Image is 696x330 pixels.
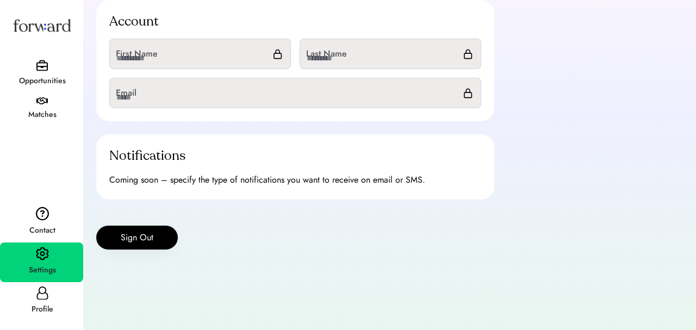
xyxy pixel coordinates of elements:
[464,49,473,59] img: lock.svg
[1,303,83,316] div: Profile
[11,9,73,42] img: Forward logo
[109,173,425,186] div: Coming soon – specify the type of notifications you want to receive on email or SMS.
[1,264,83,277] div: Settings
[1,108,83,121] div: Matches
[274,49,282,59] img: lock.svg
[1,224,83,237] div: Contact
[109,13,159,30] div: Account
[36,97,48,105] img: handshake.svg
[464,88,473,98] img: lock.svg
[36,247,49,261] img: settings.svg
[36,207,49,221] img: contact.svg
[96,226,178,250] button: Sign Out
[1,74,83,88] div: Opportunities
[109,147,185,165] div: Notifications
[36,60,48,71] img: briefcase.svg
